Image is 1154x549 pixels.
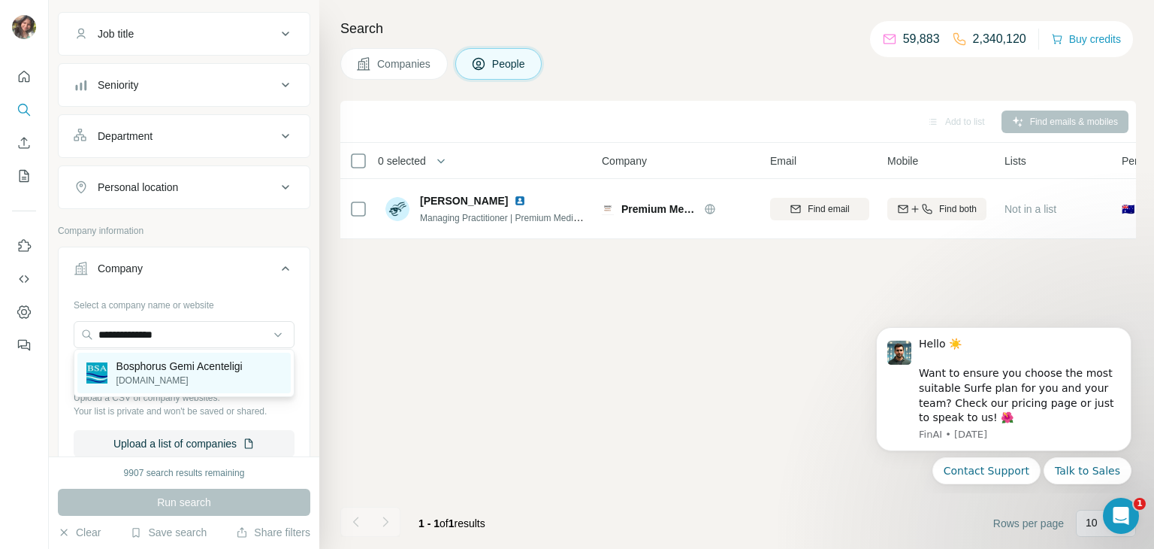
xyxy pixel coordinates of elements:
[1103,498,1139,534] iframe: Intercom live chat
[808,202,849,216] span: Find email
[887,198,986,220] button: Find both
[492,56,527,71] span: People
[12,332,36,359] button: Feedback
[116,359,243,374] p: Bosphorus Gemi Acenteligi
[602,153,647,168] span: Company
[1051,29,1121,50] button: Buy credits
[418,517,485,529] span: results
[418,517,440,529] span: 1 - 1
[98,26,134,41] div: Job title
[12,299,36,326] button: Dashboard
[1134,498,1146,510] span: 1
[59,169,310,205] button: Personal location
[98,261,143,276] div: Company
[59,16,310,52] button: Job title
[58,525,101,540] button: Clear
[887,153,918,168] span: Mobile
[12,15,36,39] img: Avatar
[12,63,36,90] button: Quick start
[385,197,409,221] img: Avatar
[236,525,310,540] button: Share filters
[124,466,245,480] div: 9907 search results remaining
[12,265,36,293] button: Use Surfe API
[449,517,455,529] span: 1
[74,391,295,405] p: Upload a CSV of company websites.
[770,153,796,168] span: Email
[58,224,310,238] p: Company information
[59,67,310,103] button: Seniority
[74,293,295,312] div: Select a company name or website
[1086,515,1098,530] p: 10
[621,202,696,217] span: Premium Mediation
[12,232,36,259] button: Use Surfe on LinkedIn
[12,129,36,156] button: Enrich CSV
[59,118,310,154] button: Department
[116,374,243,387] p: [DOMAIN_NAME]
[74,430,295,457] button: Upload a list of companies
[853,314,1154,493] iframe: Intercom notifications message
[903,30,940,48] p: 59,883
[340,18,1136,39] h4: Search
[86,362,107,384] img: Bosphorus Gemi Acenteligi
[939,202,977,216] span: Find both
[130,525,207,540] button: Save search
[514,195,526,207] img: LinkedIn logo
[98,77,138,93] div: Seniority
[770,198,869,220] button: Find email
[1004,153,1026,168] span: Lists
[98,180,178,195] div: Personal location
[377,56,432,71] span: Companies
[602,203,614,215] img: Logo of Premium Mediation
[59,250,310,293] button: Company
[993,516,1064,531] span: Rows per page
[1004,203,1056,215] span: Not in a list
[12,96,36,123] button: Search
[420,193,508,208] span: [PERSON_NAME]
[420,211,667,223] span: Managing Practitioner | Premium Mediation [DOMAIN_NAME]
[973,30,1026,48] p: 2,340,120
[378,153,426,168] span: 0 selected
[440,517,449,529] span: of
[98,129,153,144] div: Department
[12,162,36,190] button: My lists
[74,405,295,418] p: Your list is private and won't be saved or shared.
[1122,202,1134,217] span: 🇦🇺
